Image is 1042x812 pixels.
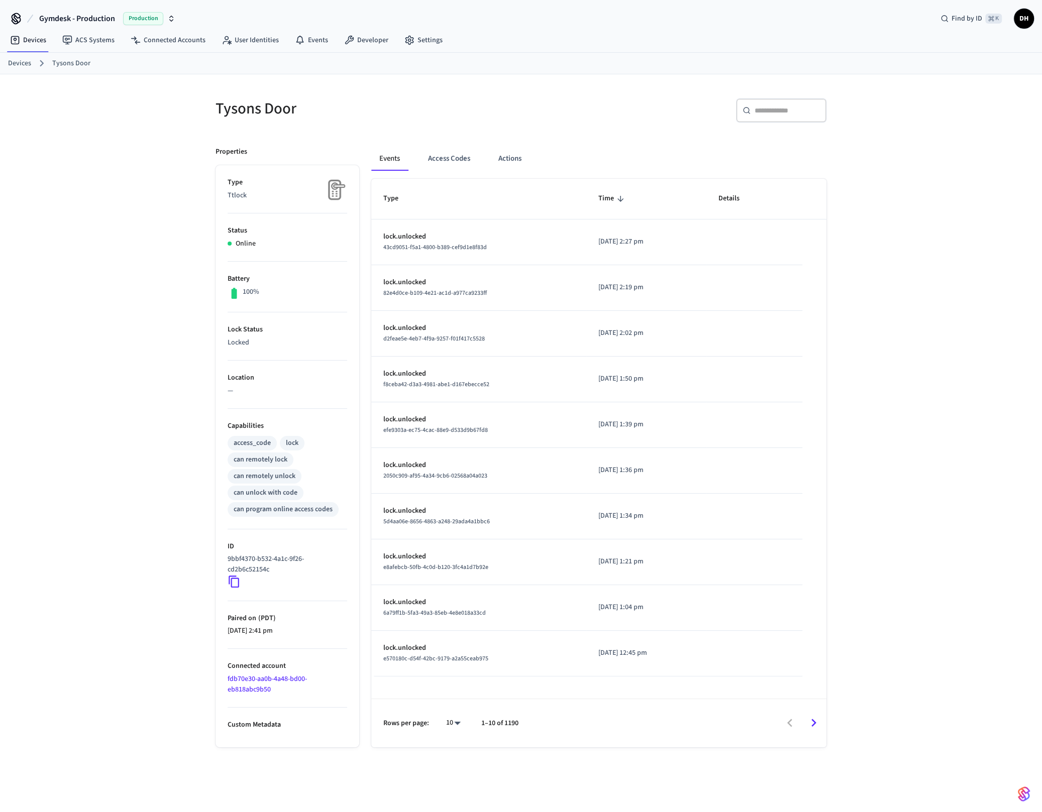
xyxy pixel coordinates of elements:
p: Connected account [228,661,347,671]
button: Actions [490,147,530,171]
p: lock.unlocked [383,369,574,379]
div: can unlock with code [234,488,297,498]
span: 6a79ff1b-5fa3-49a3-85eb-4e8e018a33cd [383,609,486,617]
p: [DATE] 1:36 pm [598,465,694,476]
p: [DATE] 1:04 pm [598,602,694,613]
span: 82e4d0ce-b109-4e21-ac1d-a977ca9233ff [383,289,487,297]
span: Time [598,191,627,206]
p: Custom Metadata [228,720,347,730]
p: Paired on [228,613,347,624]
span: DH [1015,10,1033,28]
p: — [228,386,347,396]
span: 5d4aa06e-8656-4863-a248-29ada4a1bbc6 [383,517,490,526]
p: Status [228,225,347,236]
p: lock.unlocked [383,460,574,471]
p: Properties [216,147,247,157]
a: User Identities [214,31,287,49]
span: 2050c909-af95-4a34-9cb6-02568a04a023 [383,472,487,480]
div: can remotely lock [234,454,287,465]
span: e570180c-d54f-42bc-9179-a2a55ceab975 [383,654,488,663]
div: 10 [441,716,465,730]
span: d2feae5e-4eb7-4f9a-9257-f01f417c5528 [383,334,485,343]
span: Gymdesk - Production [39,13,115,25]
p: [DATE] 1:50 pm [598,374,694,384]
p: lock.unlocked [383,597,574,608]
div: Find by ID⌘ K [932,10,1010,28]
p: Ttlock [228,190,347,201]
a: Developer [336,31,396,49]
p: 100% [243,287,259,297]
button: Go to next page [802,711,825,735]
p: [DATE] 2:02 pm [598,328,694,338]
div: access_code [234,438,271,448]
a: Connected Accounts [123,31,214,49]
a: Settings [396,31,451,49]
p: [DATE] 2:19 pm [598,282,694,293]
a: ACS Systems [54,31,123,49]
span: ⌘ K [985,14,1002,24]
p: Rows per page: [383,718,429,729]
p: Location [228,373,347,383]
button: Events [371,147,408,171]
p: [DATE] 1:21 pm [598,556,694,567]
span: Details [718,191,753,206]
a: Events [287,31,336,49]
span: ( PDT ) [256,613,276,623]
p: lock.unlocked [383,643,574,653]
a: Devices [8,58,31,69]
span: Find by ID [952,14,982,24]
img: Placeholder Lock Image [322,177,347,202]
p: [DATE] 1:39 pm [598,419,694,430]
p: lock.unlocked [383,231,574,242]
p: Online [236,239,256,249]
p: [DATE] 2:41 pm [228,626,347,636]
p: [DATE] 2:27 pm [598,237,694,247]
h5: Tysons Door [216,98,515,119]
a: Tysons Door [52,58,90,69]
div: can remotely unlock [234,471,295,482]
span: Type [383,191,411,206]
p: [DATE] 12:45 pm [598,648,694,658]
span: e8afebcb-50fb-4c0d-b120-3fc4a1d7b92e [383,563,488,571]
p: Type [228,177,347,188]
span: Production [123,12,163,25]
p: lock.unlocked [383,551,574,562]
button: Access Codes [420,147,478,171]
p: lock.unlocked [383,323,574,333]
button: DH [1014,9,1034,29]
table: sticky table [371,179,826,676]
p: Capabilities [228,421,347,431]
p: Lock Status [228,324,347,335]
p: lock.unlocked [383,506,574,516]
p: ID [228,541,347,552]
div: ant example [371,147,826,171]
a: Devices [2,31,54,49]
p: Battery [228,274,347,284]
div: lock [286,438,298,448]
p: 9bbf4370-b532-4a1c-9f26-cd2b6c52154c [228,554,343,575]
span: 43cd9051-f5a1-4800-b389-cef9d1e8f83d [383,243,487,252]
p: lock.unlocked [383,277,574,288]
a: fdb70e30-aa0b-4a48-bd00-eb818abc9b50 [228,674,307,694]
span: efe9303a-ec75-4cac-88e9-d533d9b67fd8 [383,426,488,434]
img: SeamLogoGradient.69752ec5.svg [1018,786,1030,802]
p: Locked [228,337,347,348]
p: [DATE] 1:34 pm [598,511,694,521]
span: f8ceba42-d3a3-4981-abe1-d167ebecce52 [383,380,489,389]
div: can program online access codes [234,504,333,515]
p: 1–10 of 1190 [481,718,518,729]
p: lock.unlocked [383,414,574,425]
